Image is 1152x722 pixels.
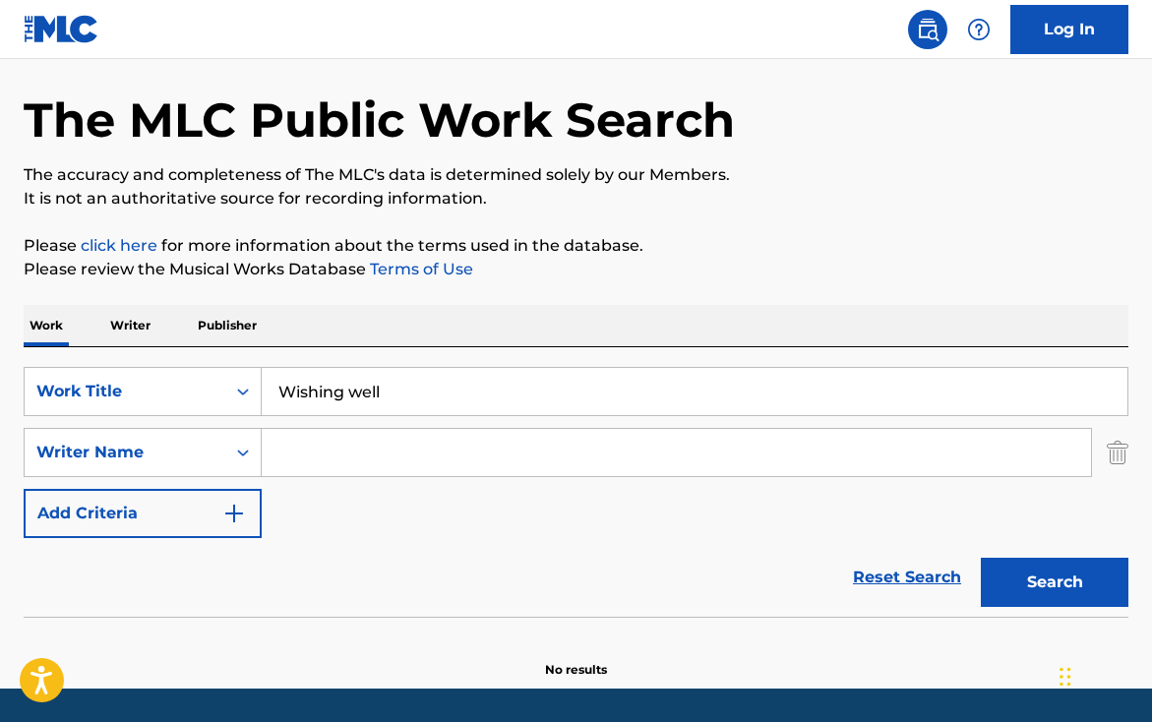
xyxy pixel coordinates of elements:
a: click here [81,236,157,255]
button: Search [981,558,1128,607]
div: Help [959,10,999,49]
iframe: Chat Widget [1054,628,1152,722]
p: The accuracy and completeness of The MLC's data is determined solely by our Members. [24,163,1128,187]
p: No results [545,637,607,679]
a: Terms of Use [366,260,473,278]
h1: The MLC Public Work Search [24,90,735,150]
p: Publisher [192,305,263,346]
button: Add Criteria [24,489,262,538]
img: search [916,18,940,41]
p: Work [24,305,69,346]
p: Please review the Musical Works Database [24,258,1128,281]
a: Reset Search [843,556,971,599]
form: Search Form [24,367,1128,617]
p: Writer [104,305,156,346]
div: Writer Name [36,441,213,464]
p: Please for more information about the terms used in the database. [24,234,1128,258]
img: 9d2ae6d4665cec9f34b9.svg [222,502,246,525]
img: help [967,18,991,41]
div: Drag [1060,647,1071,706]
div: Work Title [36,380,213,403]
p: It is not an authoritative source for recording information. [24,187,1128,211]
a: Log In [1010,5,1128,54]
img: Delete Criterion [1107,428,1128,477]
a: Public Search [908,10,947,49]
img: MLC Logo [24,15,99,43]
